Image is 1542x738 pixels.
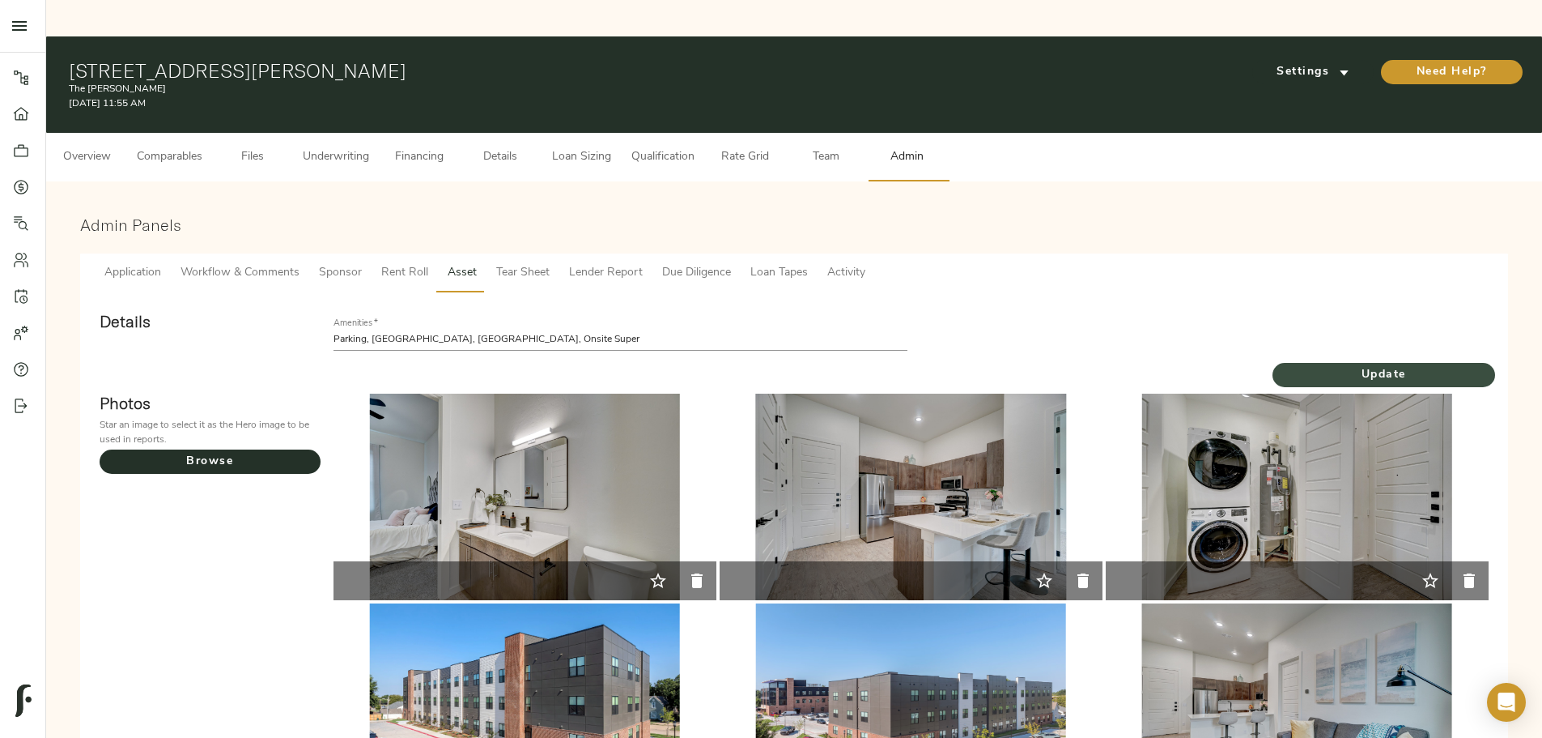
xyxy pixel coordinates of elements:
[100,311,151,331] strong: Details
[100,393,151,413] strong: Photos
[181,263,299,284] span: Workflow & Comments
[100,450,321,474] label: Browse
[69,96,1036,111] p: [DATE] 11:55 AM
[69,59,1036,82] h1: [STREET_ADDRESS][PERSON_NAME]
[1142,394,1451,600] img: 10-print-217-E-Campbell-St-10-scaled.jpg
[631,147,695,168] span: Qualification
[137,147,202,168] span: Comparables
[795,147,856,168] span: Team
[1381,60,1523,84] button: Need Help?
[1252,60,1374,84] button: Settings
[496,263,550,284] span: Tear Sheet
[69,82,1036,96] p: The [PERSON_NAME]
[827,263,865,284] span: Activity
[1268,62,1357,83] span: Settings
[333,319,378,328] label: Amenities
[222,147,283,168] span: Files
[100,418,321,447] p: Star an image to select it as the Hero image to be used in reports.
[756,394,1066,600] img: 19-print-217-E-Campbell-St-20-scaled.jpg
[303,147,369,168] span: Underwriting
[469,147,531,168] span: Details
[750,263,808,284] span: Loan Tapes
[1272,365,1495,386] span: Update
[662,263,731,284] span: Due Diligence
[550,147,612,168] span: Loan Sizing
[569,263,643,284] span: Lender Report
[1487,683,1526,722] div: Open Intercom Messenger
[319,263,362,284] span: Sponsor
[56,147,117,168] span: Overview
[1397,62,1506,83] span: Need Help?
[370,394,679,600] img: 38-print-217-E-Campbell-St-39-scaled.jpg
[448,263,477,284] span: Asset
[389,147,450,168] span: Financing
[1272,363,1495,387] button: Update
[100,452,321,472] span: Browse
[381,263,428,284] span: Rent Roll
[104,263,161,284] span: Application
[80,215,1508,234] h3: Admin Panels
[15,685,32,717] img: logo
[876,147,937,168] span: Admin
[714,147,775,168] span: Rate Grid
